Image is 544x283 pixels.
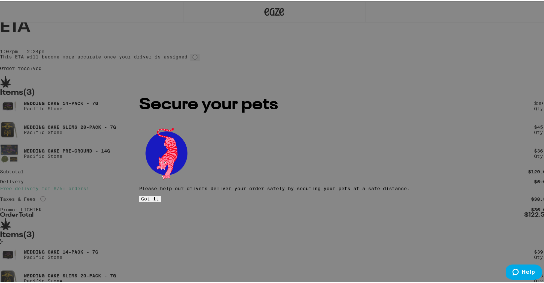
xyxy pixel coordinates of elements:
[506,263,542,280] iframe: Opens a widget where you can find more information
[139,185,410,190] p: Please help our drivers deliver your order safely by securing your pets at a safe distance.
[141,195,159,200] span: Got it
[139,96,410,112] h2: Secure your pets
[139,125,193,179] img: pets
[139,195,161,200] button: Got it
